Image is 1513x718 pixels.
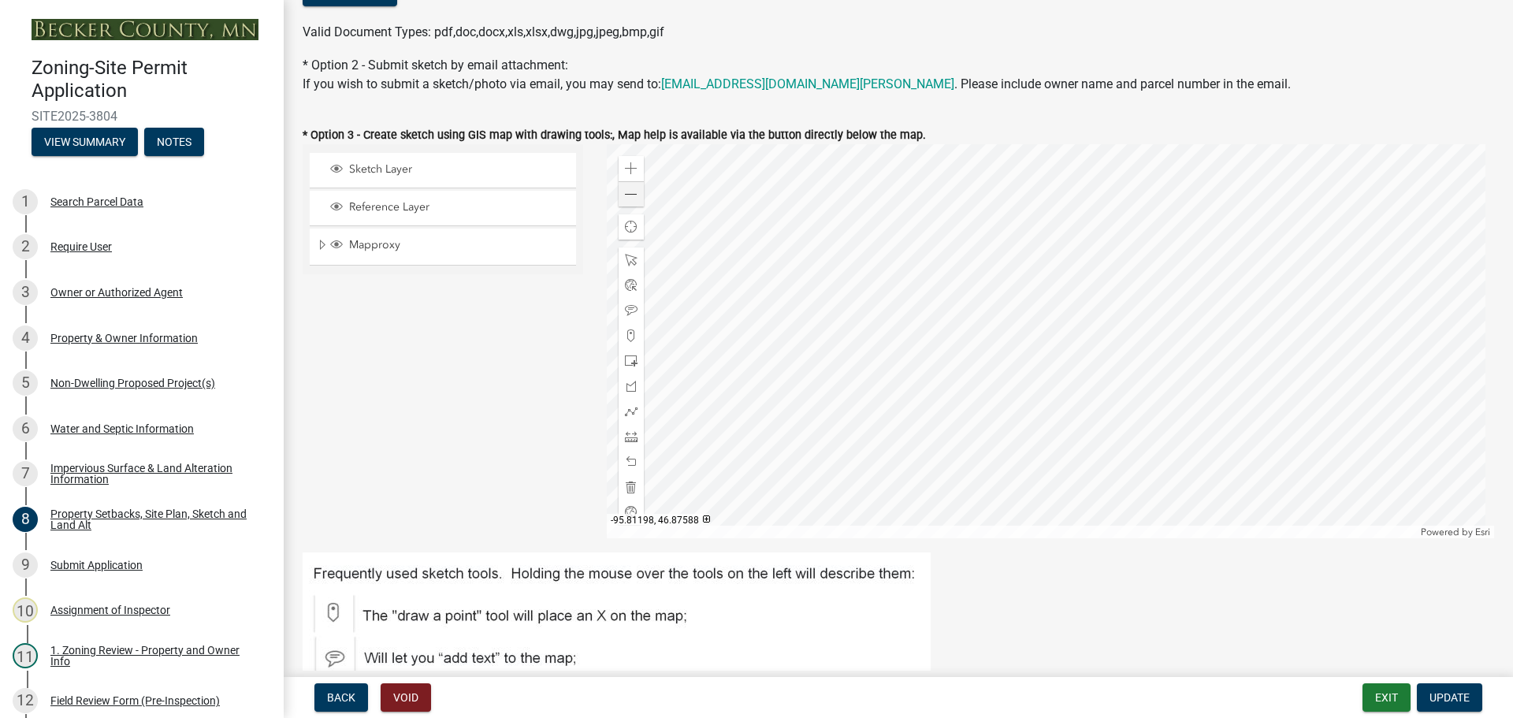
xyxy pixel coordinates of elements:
h4: Zoning-Site Permit Application [32,57,271,102]
div: Powered by [1417,526,1494,538]
img: Becker County, Minnesota [32,19,258,40]
a: Esri [1475,526,1490,538]
div: 1 [13,189,38,214]
div: Find my location [619,214,644,240]
li: Mapproxy [310,229,576,265]
div: Property Setbacks, Site Plan, Sketch and Land Alt [50,508,258,530]
div: 3 [13,280,38,305]
div: 4 [13,326,38,351]
button: Exit [1362,683,1411,712]
div: Impervious Surface & Land Alteration Information [50,463,258,485]
span: Sketch Layer [345,162,571,177]
div: Owner or Authorized Agent [50,287,183,298]
div: Zoom out [619,181,644,206]
div: 1. Zoning Review - Property and Owner Info [50,645,258,667]
div: Mapproxy [328,238,571,254]
span: Expand [316,238,328,255]
div: Property & Owner Information [50,333,198,344]
div: Water and Septic Information [50,423,194,434]
div: 9 [13,552,38,578]
span: Valid Document Types: pdf,doc,docx,xls,xlsx,dwg,jpg,jpeg,bmp,gif [303,24,664,39]
div: Non-Dwelling Proposed Project(s) [50,378,215,389]
div: Zoom in [619,156,644,181]
a: [EMAIL_ADDRESS][DOMAIN_NAME][PERSON_NAME] [661,76,954,91]
span: Mapproxy [345,238,571,252]
button: Notes [144,128,204,156]
div: * Option 2 - Submit sketch by email attachment: [303,56,1494,94]
label: * Option 3 - Create sketch using GIS map with drawing tools:, Map help is available via the butto... [303,130,926,141]
button: Update [1417,683,1482,712]
div: Assignment of Inspector [50,605,170,616]
div: 8 [13,507,38,532]
span: Update [1429,691,1470,704]
span: Back [327,691,355,704]
button: Void [381,683,431,712]
div: 10 [13,597,38,623]
span: Reference Layer [345,200,571,214]
div: 5 [13,370,38,396]
div: 2 [13,234,38,259]
div: Require User [50,241,112,252]
div: Sketch Layer [328,162,571,178]
button: View Summary [32,128,138,156]
div: 7 [13,461,38,486]
span: If you wish to submit a sketch/photo via email, you may send to: . Please include owner name and ... [303,76,1291,91]
ul: Layer List [308,149,578,270]
li: Reference Layer [310,191,576,226]
li: Sketch Layer [310,153,576,188]
wm-modal-confirm: Notes [144,136,204,149]
div: 12 [13,688,38,713]
wm-modal-confirm: Summary [32,136,138,149]
div: 11 [13,643,38,668]
div: Search Parcel Data [50,196,143,207]
span: SITE2025-3804 [32,109,252,124]
div: Field Review Form (Pre-Inspection) [50,695,220,706]
button: Back [314,683,368,712]
div: Reference Layer [328,200,571,216]
div: 6 [13,416,38,441]
div: Submit Application [50,560,143,571]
